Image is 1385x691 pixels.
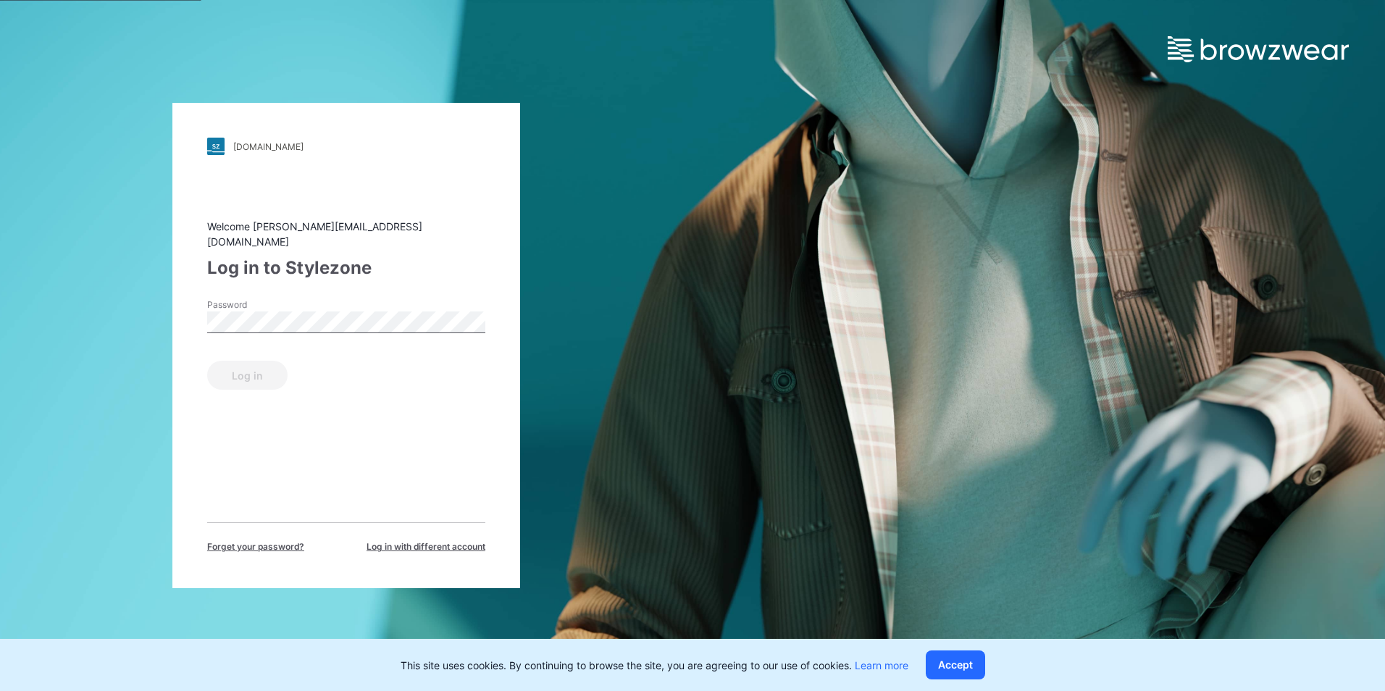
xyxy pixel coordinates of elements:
[1168,36,1349,62] img: browzwear-logo.e42bd6dac1945053ebaf764b6aa21510.svg
[233,141,304,152] div: [DOMAIN_NAME]
[207,255,485,281] div: Log in to Stylezone
[207,540,304,553] span: Forget your password?
[855,659,908,671] a: Learn more
[367,540,485,553] span: Log in with different account
[207,298,309,311] label: Password
[401,658,908,673] p: This site uses cookies. By continuing to browse the site, you are agreeing to our use of cookies.
[207,138,485,155] a: [DOMAIN_NAME]
[926,650,985,679] button: Accept
[207,219,485,249] div: Welcome [PERSON_NAME][EMAIL_ADDRESS][DOMAIN_NAME]
[207,138,225,155] img: stylezone-logo.562084cfcfab977791bfbf7441f1a819.svg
